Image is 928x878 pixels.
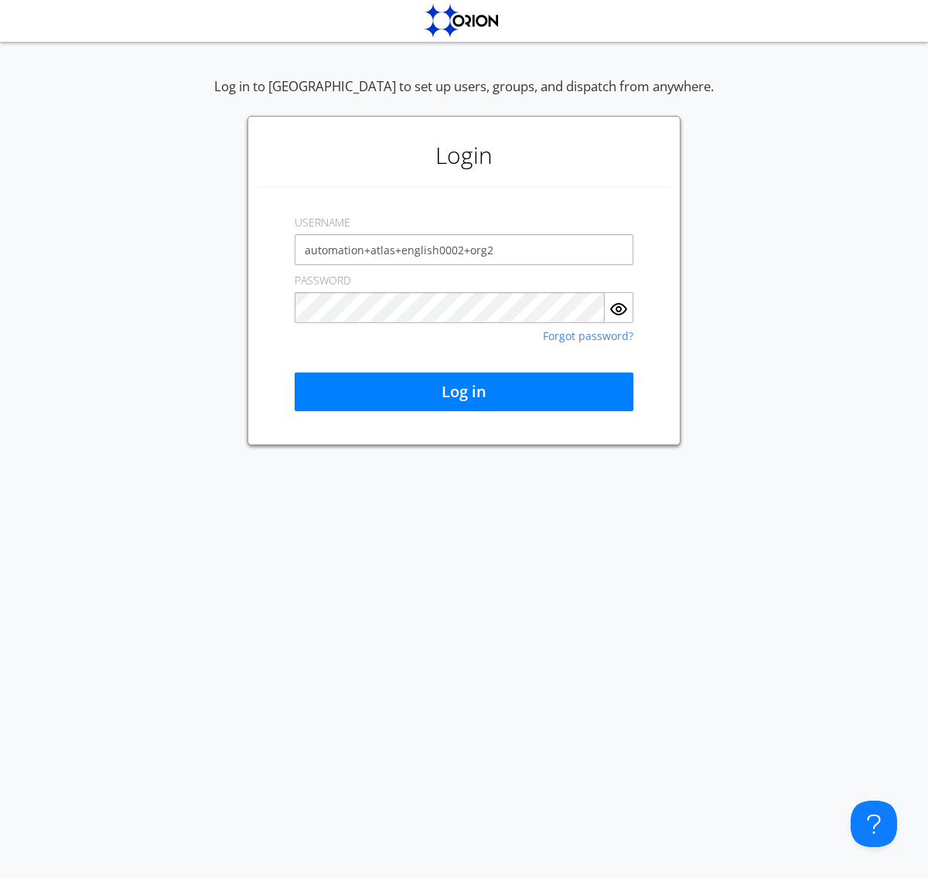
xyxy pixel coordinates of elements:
[295,373,633,411] button: Log in
[256,124,672,186] h1: Login
[543,331,633,342] a: Forgot password?
[609,300,628,318] img: eye.svg
[605,292,633,323] button: Show Password
[851,801,897,847] iframe: Toggle Customer Support
[295,273,351,288] label: PASSWORD
[295,215,350,230] label: USERNAME
[295,292,605,323] input: Password
[214,77,714,116] div: Log in to [GEOGRAPHIC_DATA] to set up users, groups, and dispatch from anywhere.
